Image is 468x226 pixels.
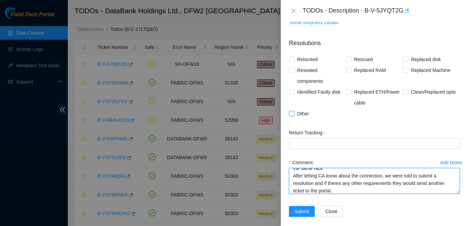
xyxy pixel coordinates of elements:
span: Identified Faulty disk [294,87,343,97]
div: Add Notes [440,160,462,165]
button: Close [320,206,343,217]
span: Submit [294,208,309,215]
span: close [291,8,296,14]
span: Other [294,108,312,119]
span: Close [326,208,338,215]
div: TODOs - Description - B-V-5JYQT2G [303,5,460,16]
input: Return Tracking [289,138,460,149]
p: Resolutions [289,33,460,48]
span: Replaced RAM [351,65,389,76]
span: Show Shipment Details [290,19,339,26]
button: Show Shipment Details [289,17,339,28]
label: Return Tracking [289,127,327,138]
span: Replaced Machine [408,65,453,76]
span: Clean/Replaced optic [408,87,459,97]
span: Rescued [351,54,375,65]
button: Add Notes [440,157,463,168]
span: Rebooted [294,54,320,65]
span: Reseated components [294,65,346,87]
button: Submit [289,206,315,217]
textarea: Comment [289,168,460,194]
span: Replaced disk [408,54,444,65]
label: Comment [289,157,317,168]
button: Close [289,8,298,14]
span: Replaced ETH/Power cable [351,87,403,108]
